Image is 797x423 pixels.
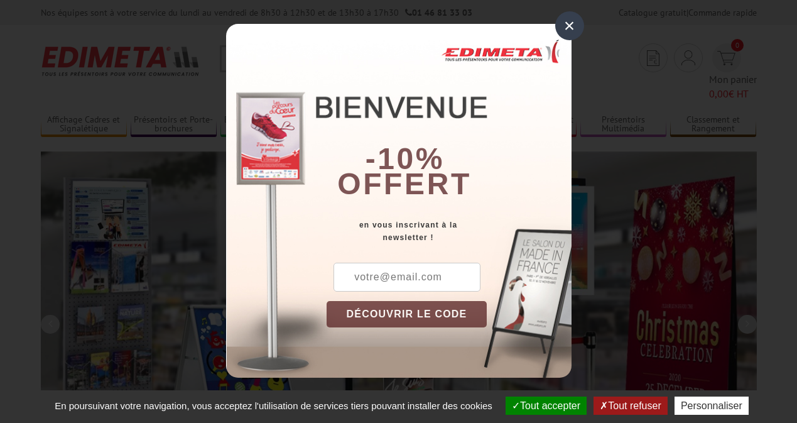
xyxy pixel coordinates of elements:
[366,142,445,175] b: -10%
[555,11,584,40] div: ×
[327,301,487,327] button: DÉCOUVRIR LE CODE
[337,167,472,201] font: offert
[327,219,572,244] div: en vous inscrivant à la newsletter !
[675,397,749,415] button: Personnaliser (fenêtre modale)
[333,263,480,292] input: votre@email.com
[594,397,667,415] button: Tout refuser
[48,400,499,411] span: En poursuivant votre navigation, vous acceptez l'utilisation de services tiers pouvant installer ...
[506,397,587,415] button: Tout accepter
